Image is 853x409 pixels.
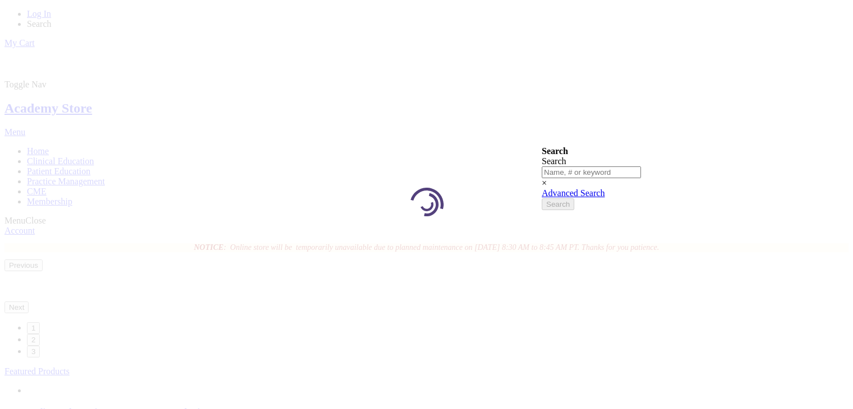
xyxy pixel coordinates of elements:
span: Search [542,156,566,166]
span: Search [546,200,570,208]
div: × [542,178,641,188]
input: Name, # or keyword [542,166,641,178]
button: Search [542,198,574,210]
a: Advanced Search [542,188,605,198]
strong: Search [542,146,568,156]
